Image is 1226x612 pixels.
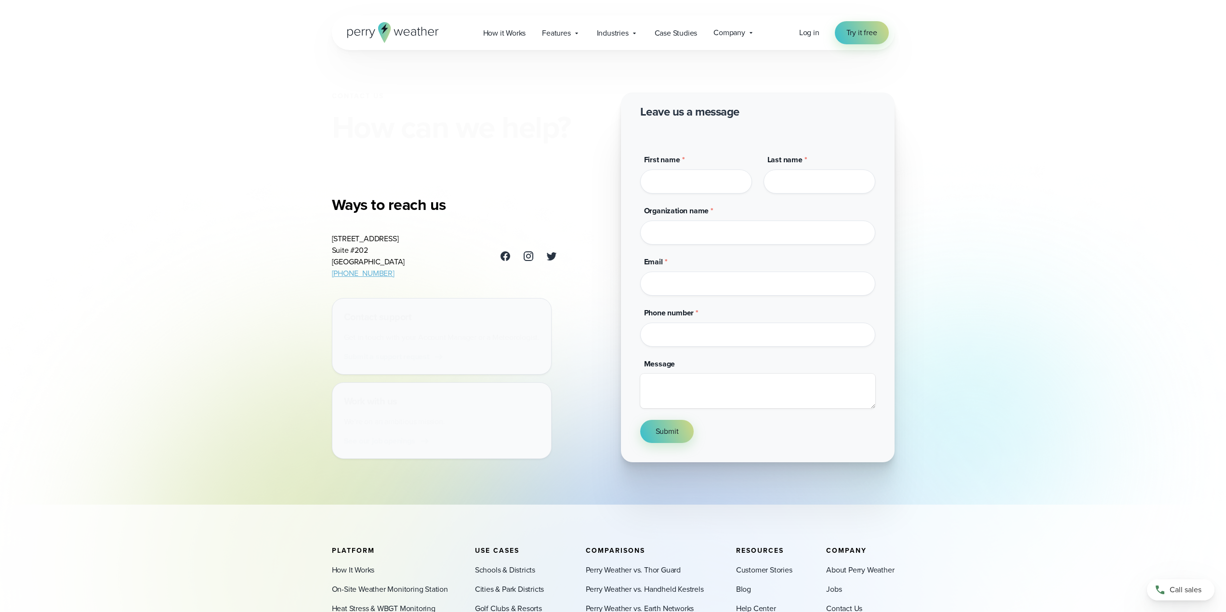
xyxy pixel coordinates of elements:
span: Platform [332,546,375,556]
a: About Perry Weather [826,564,894,576]
a: On-Site Weather Monitoring Station [332,584,448,595]
a: Jobs [826,584,842,595]
a: How It Works [332,564,375,576]
span: Use Cases [475,546,519,556]
span: Submit [656,426,679,437]
span: First name [644,154,680,165]
a: Cities & Park Districts [475,584,544,595]
button: Submit [640,420,694,443]
a: [PHONE_NUMBER] [332,268,395,279]
span: Company [713,27,745,39]
a: Try it free [835,21,889,44]
h3: Ways to reach us [332,195,557,214]
a: How it Works [475,23,534,43]
a: Perry Weather vs. Handheld Kestrels [586,584,704,595]
span: Case Studies [655,27,698,39]
a: Customer Stories [736,564,792,576]
h2: Leave us a message [640,104,739,119]
span: Email [644,256,663,267]
a: Call sales [1147,579,1214,600]
a: Perry Weather vs. Thor Guard [586,564,681,576]
address: [STREET_ADDRESS] Suite #202 [GEOGRAPHIC_DATA] [332,233,405,279]
a: Case Studies [646,23,706,43]
span: Log in [799,27,819,38]
span: Message [644,358,675,369]
a: Blog [736,584,751,595]
span: Last name [767,154,803,165]
span: Try it free [846,27,877,39]
span: Call sales [1170,584,1201,596]
span: Phone number [644,307,694,318]
span: Company [826,546,867,556]
span: Industries [597,27,629,39]
span: Resources [736,546,784,556]
a: Log in [799,27,819,39]
span: Comparisons [586,546,645,556]
span: Organization name [644,205,709,216]
span: Features [542,27,570,39]
a: Schools & Districts [475,564,535,576]
span: How it Works [483,27,526,39]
